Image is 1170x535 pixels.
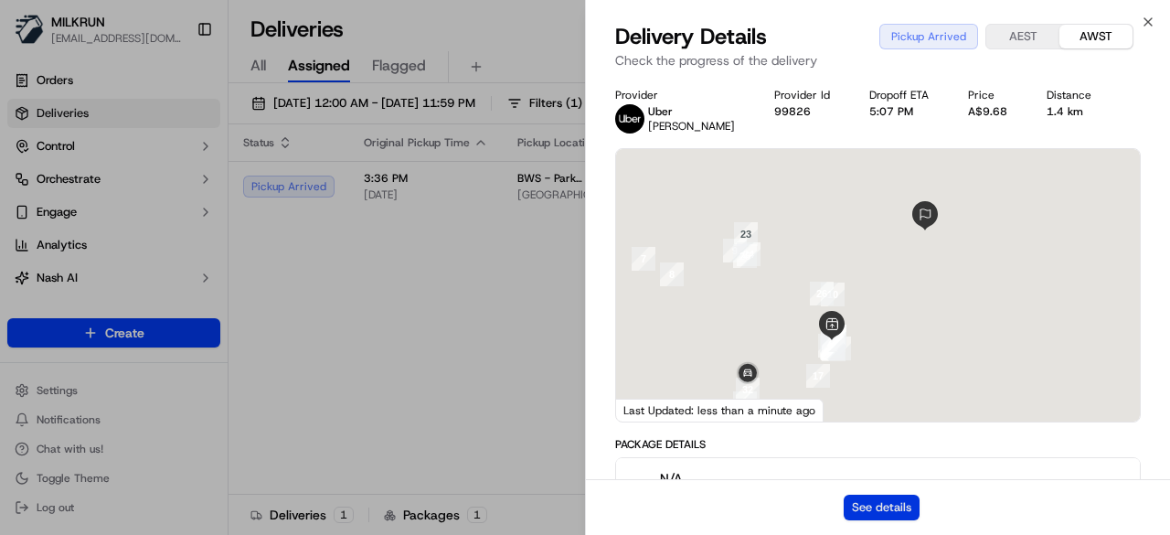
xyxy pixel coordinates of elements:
[737,242,760,266] div: 24
[869,88,939,102] div: Dropoff ETA
[844,495,920,520] button: See details
[821,283,845,306] div: 10
[648,119,735,134] span: [PERSON_NAME]
[616,399,824,422] div: Last Updated: less than a minute ago
[615,104,644,134] img: uber-new-logo.jpeg
[822,328,846,352] div: 27
[1047,104,1101,119] div: 1.4 km
[733,244,757,268] div: 25
[660,469,712,487] span: N/A
[615,22,767,51] span: Delivery Details
[1059,25,1133,48] button: AWST
[869,104,939,119] div: 5:07 PM
[774,88,840,102] div: Provider Id
[774,104,811,119] button: 99826
[660,262,684,286] div: 8
[968,104,1017,119] div: A$9.68
[820,336,844,359] div: 22
[986,25,1059,48] button: AEST
[615,437,1141,452] div: Package Details
[736,378,760,401] div: 32
[968,88,1017,102] div: Price
[632,247,655,271] div: 7
[827,337,851,360] div: 5
[806,364,830,388] div: 17
[734,222,758,246] div: 23
[818,334,842,358] div: 19
[1047,88,1101,102] div: Distance
[615,88,745,102] div: Provider
[723,239,747,262] div: 9
[615,51,1141,70] p: Check the progress of the delivery
[648,104,735,119] p: Uber
[810,282,834,305] div: 26
[616,458,1140,517] button: N/A
[733,391,757,415] div: 16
